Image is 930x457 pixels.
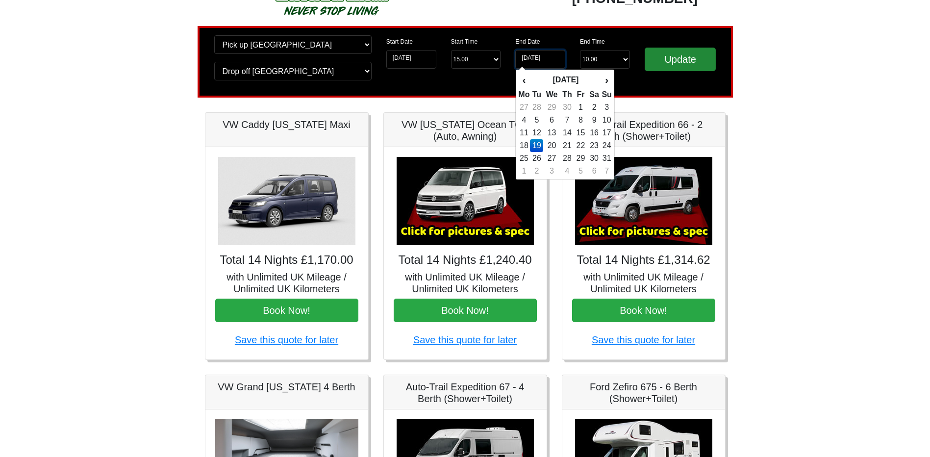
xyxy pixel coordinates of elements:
[575,157,712,245] img: Auto-Trail Expedition 66 - 2 Berth (Shower+Toilet)
[543,127,560,139] td: 13
[601,152,612,165] td: 31
[515,50,565,69] input: Return Date
[601,127,612,139] td: 17
[386,37,413,46] label: Start Date
[645,48,716,71] input: Update
[601,165,612,178] td: 7
[413,334,517,345] a: Save this quote for later
[560,139,575,152] td: 21
[518,101,530,114] td: 27
[587,127,602,139] td: 16
[572,299,715,322] button: Book Now!
[515,37,540,46] label: End Date
[518,72,530,88] th: ‹
[572,271,715,295] h5: with Unlimited UK Mileage / Unlimited UK Kilometers
[574,127,587,139] td: 15
[215,381,358,393] h5: VW Grand [US_STATE] 4 Berth
[560,88,575,101] th: Th
[530,114,543,127] td: 5
[543,101,560,114] td: 29
[601,101,612,114] td: 3
[518,114,530,127] td: 4
[543,152,560,165] td: 27
[394,299,537,322] button: Book Now!
[215,119,358,130] h5: VW Caddy [US_STATE] Maxi
[394,381,537,405] h5: Auto-Trail Expedition 67 - 4 Berth (Shower+Toilet)
[386,50,436,69] input: Start Date
[574,139,587,152] td: 22
[572,253,715,267] h4: Total 14 Nights £1,314.62
[530,165,543,178] td: 2
[601,114,612,127] td: 10
[530,101,543,114] td: 28
[397,157,534,245] img: VW California Ocean T6.1 (Auto, Awning)
[601,139,612,152] td: 24
[574,114,587,127] td: 8
[580,37,605,46] label: End Time
[394,253,537,267] h4: Total 14 Nights £1,240.40
[518,88,530,101] th: Mo
[530,72,601,88] th: [DATE]
[530,139,543,152] td: 19
[587,88,602,101] th: Sa
[572,119,715,142] h5: Auto-Trail Expedition 66 - 2 Berth (Shower+Toilet)
[215,253,358,267] h4: Total 14 Nights £1,170.00
[215,299,358,322] button: Book Now!
[560,165,575,178] td: 4
[518,152,530,165] td: 25
[530,127,543,139] td: 12
[518,165,530,178] td: 1
[235,334,338,345] a: Save this quote for later
[587,139,602,152] td: 23
[543,139,560,152] td: 20
[587,152,602,165] td: 30
[587,114,602,127] td: 9
[518,139,530,152] td: 18
[574,165,587,178] td: 5
[574,101,587,114] td: 1
[543,165,560,178] td: 3
[587,101,602,114] td: 2
[560,101,575,114] td: 30
[394,119,537,142] h5: VW [US_STATE] Ocean T6.1 (Auto, Awning)
[601,88,612,101] th: Su
[587,165,602,178] td: 6
[592,334,695,345] a: Save this quote for later
[543,114,560,127] td: 6
[572,381,715,405] h5: Ford Zefiro 675 - 6 Berth (Shower+Toilet)
[218,157,355,245] img: VW Caddy California Maxi
[215,271,358,295] h5: with Unlimited UK Mileage / Unlimited UK Kilometers
[560,152,575,165] td: 28
[543,88,560,101] th: We
[601,72,612,88] th: ›
[451,37,478,46] label: Start Time
[560,127,575,139] td: 14
[530,152,543,165] td: 26
[560,114,575,127] td: 7
[518,127,530,139] td: 11
[574,152,587,165] td: 29
[574,88,587,101] th: Fr
[530,88,543,101] th: Tu
[394,271,537,295] h5: with Unlimited UK Mileage / Unlimited UK Kilometers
